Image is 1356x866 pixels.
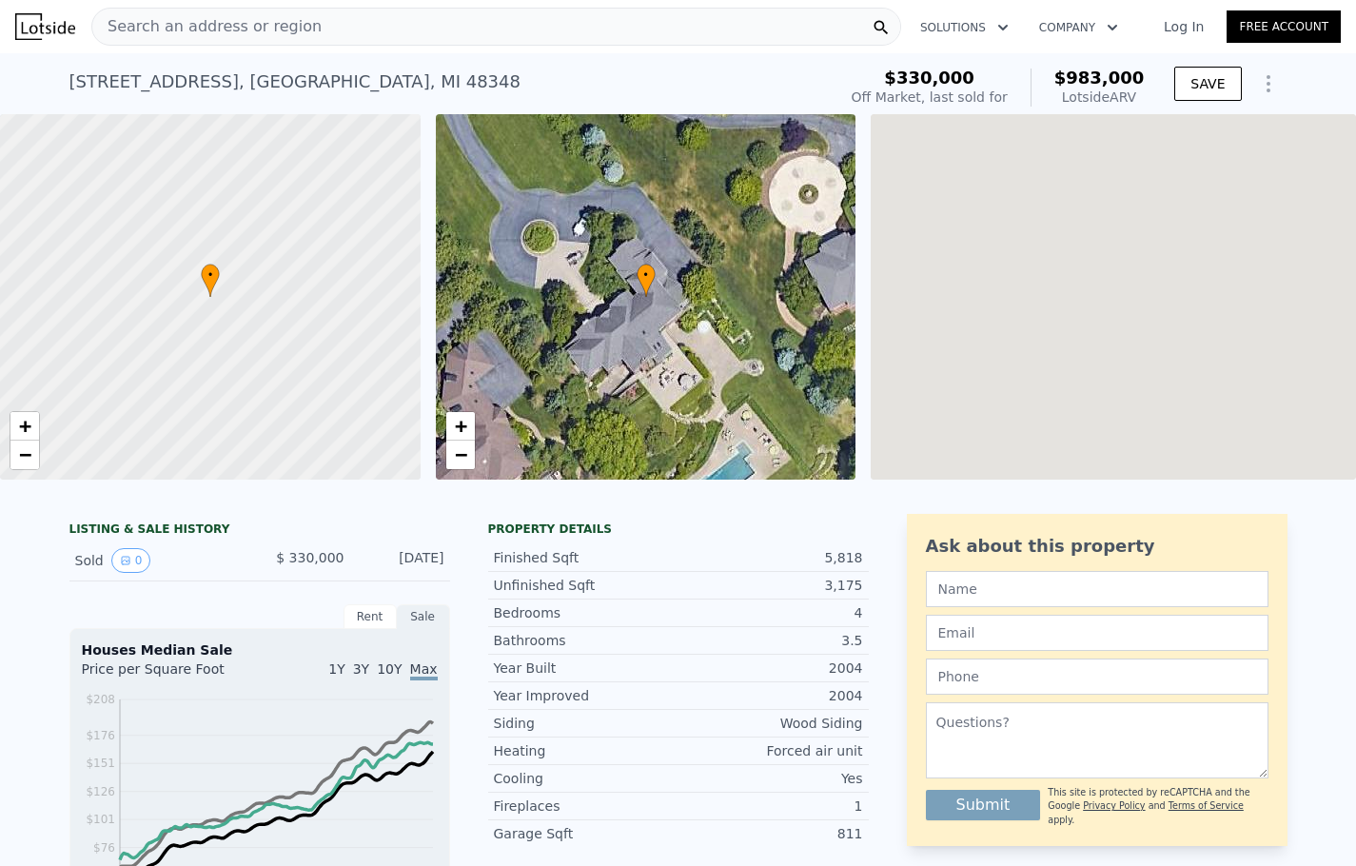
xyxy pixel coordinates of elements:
[1141,17,1227,36] a: Log In
[1083,800,1145,811] a: Privacy Policy
[678,714,863,733] div: Wood Siding
[678,769,863,788] div: Yes
[637,264,656,297] div: •
[678,576,863,595] div: 3,175
[93,841,115,855] tspan: $76
[1024,10,1133,45] button: Company
[678,824,863,843] div: 811
[86,785,115,798] tspan: $126
[494,769,678,788] div: Cooling
[494,686,678,705] div: Year Improved
[926,790,1041,820] button: Submit
[276,550,344,565] span: $ 330,000
[494,548,678,567] div: Finished Sqft
[494,824,678,843] div: Garage Sqft
[884,68,974,88] span: $330,000
[926,615,1268,651] input: Email
[494,714,678,733] div: Siding
[637,266,656,284] span: •
[201,266,220,284] span: •
[678,631,863,650] div: 3.5
[1249,65,1287,103] button: Show Options
[86,813,115,826] tspan: $101
[353,661,369,677] span: 3Y
[446,441,475,469] a: Zoom out
[111,548,151,573] button: View historical data
[10,441,39,469] a: Zoom out
[905,10,1024,45] button: Solutions
[678,548,863,567] div: 5,818
[19,414,31,438] span: +
[454,443,466,466] span: −
[494,741,678,760] div: Heating
[410,661,438,680] span: Max
[92,15,322,38] span: Search an address or region
[1054,68,1145,88] span: $983,000
[454,414,466,438] span: +
[1169,800,1244,811] a: Terms of Service
[377,661,402,677] span: 10Y
[926,571,1268,607] input: Name
[1227,10,1341,43] a: Free Account
[10,412,39,441] a: Zoom in
[86,757,115,770] tspan: $151
[678,603,863,622] div: 4
[82,659,260,690] div: Price per Square Foot
[926,659,1268,695] input: Phone
[494,603,678,622] div: Bedrooms
[360,548,444,573] div: [DATE]
[446,412,475,441] a: Zoom in
[69,522,450,541] div: LISTING & SALE HISTORY
[201,264,220,297] div: •
[19,443,31,466] span: −
[678,741,863,760] div: Forced air unit
[678,686,863,705] div: 2004
[1048,786,1268,827] div: This site is protected by reCAPTCHA and the Google and apply.
[75,548,245,573] div: Sold
[1174,67,1241,101] button: SAVE
[82,640,438,659] div: Houses Median Sale
[69,69,521,95] div: [STREET_ADDRESS] , [GEOGRAPHIC_DATA] , MI 48348
[86,693,115,706] tspan: $208
[494,797,678,816] div: Fireplaces
[494,659,678,678] div: Year Built
[488,522,869,537] div: Property details
[494,631,678,650] div: Bathrooms
[678,659,863,678] div: 2004
[344,604,397,629] div: Rent
[1054,88,1145,107] div: Lotside ARV
[328,661,344,677] span: 1Y
[86,729,115,742] tspan: $176
[494,576,678,595] div: Unfinished Sqft
[926,533,1268,560] div: Ask about this property
[852,88,1008,107] div: Off Market, last sold for
[871,114,1356,480] div: Map
[678,797,863,816] div: 1
[15,13,75,40] img: Lotside
[397,604,450,629] div: Sale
